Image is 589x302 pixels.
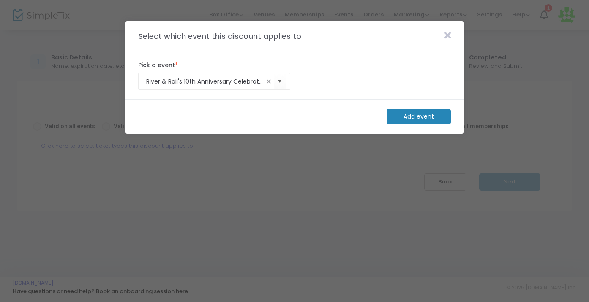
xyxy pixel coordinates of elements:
button: Select [274,73,286,90]
label: Pick a event [138,61,290,70]
m-panel-title: Select which event this discount applies to [134,30,305,42]
m-panel-header: Select which event this discount applies to [125,21,464,51]
m-button: Add event [387,109,451,124]
input: Select an event [146,77,264,86]
span: clear [264,76,274,86]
